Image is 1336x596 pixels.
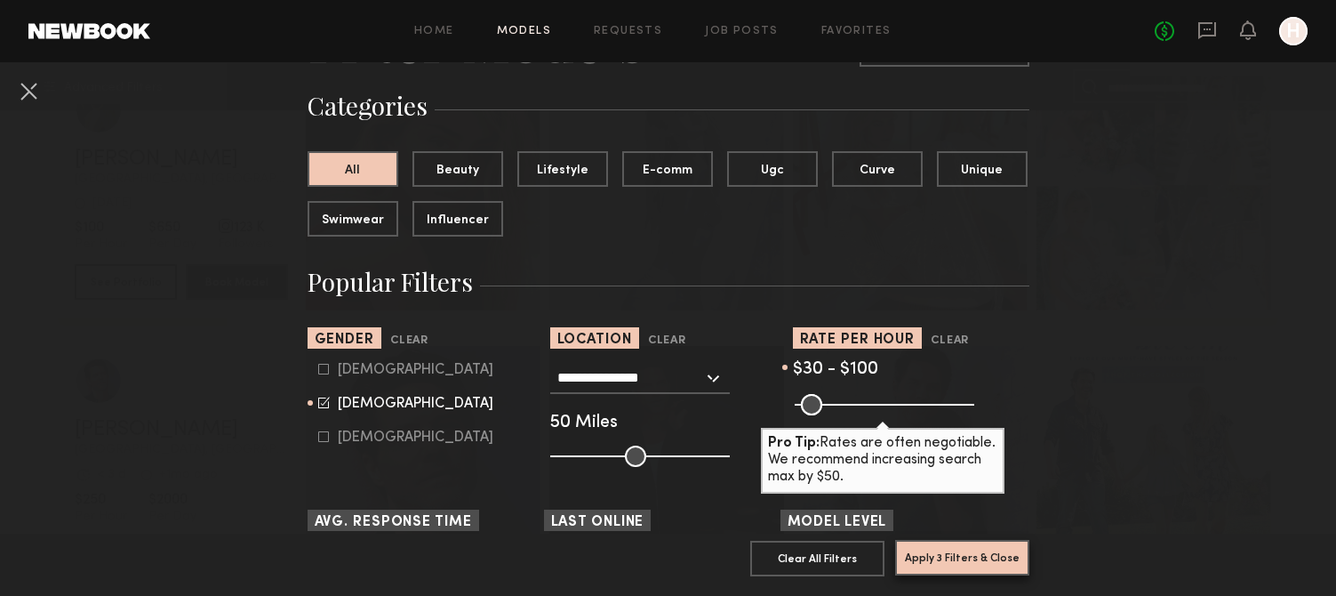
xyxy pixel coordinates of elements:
span: Avg. Response Time [315,516,472,529]
span: Location [557,334,632,347]
h3: Popular Filters [308,265,1029,299]
button: All [308,151,398,187]
span: Gender [315,334,374,347]
a: Job Posts [705,26,779,37]
button: Curve [832,151,923,187]
button: Beauty [412,151,503,187]
span: Last Online [551,516,644,529]
span: Model Level [788,516,887,529]
button: Unique [937,151,1028,187]
button: E-comm [622,151,713,187]
button: Clear All Filters [750,541,884,576]
button: Influencer [412,201,503,237]
button: Ugc [727,151,818,187]
span: $30 - $100 [793,361,878,378]
button: Swimwear [308,201,398,237]
button: Clear [390,331,428,351]
button: Apply 3 Filters & Close [895,540,1029,576]
div: [DEMOGRAPHIC_DATA] [338,432,493,443]
button: Lifestyle [517,151,608,187]
b: Pro Tip: [768,437,820,450]
button: Clear [648,331,686,351]
a: H [1279,17,1308,45]
common-close-button: Cancel [14,77,43,109]
a: Requests [594,26,662,37]
div: 50 Miles [550,415,787,431]
a: Models [497,26,551,37]
span: Rate per Hour [800,334,916,347]
a: Home [414,26,454,37]
div: Rates are often negotiable. We recommend increasing search max by $50. [761,428,1004,494]
a: Favorites [821,26,892,37]
h2: Filter Models [308,4,644,75]
div: [DEMOGRAPHIC_DATA] [338,365,493,375]
div: [DEMOGRAPHIC_DATA] [338,399,493,409]
button: Clear [931,331,969,351]
h3: Categories [308,89,1029,123]
button: Cancel [14,77,43,105]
